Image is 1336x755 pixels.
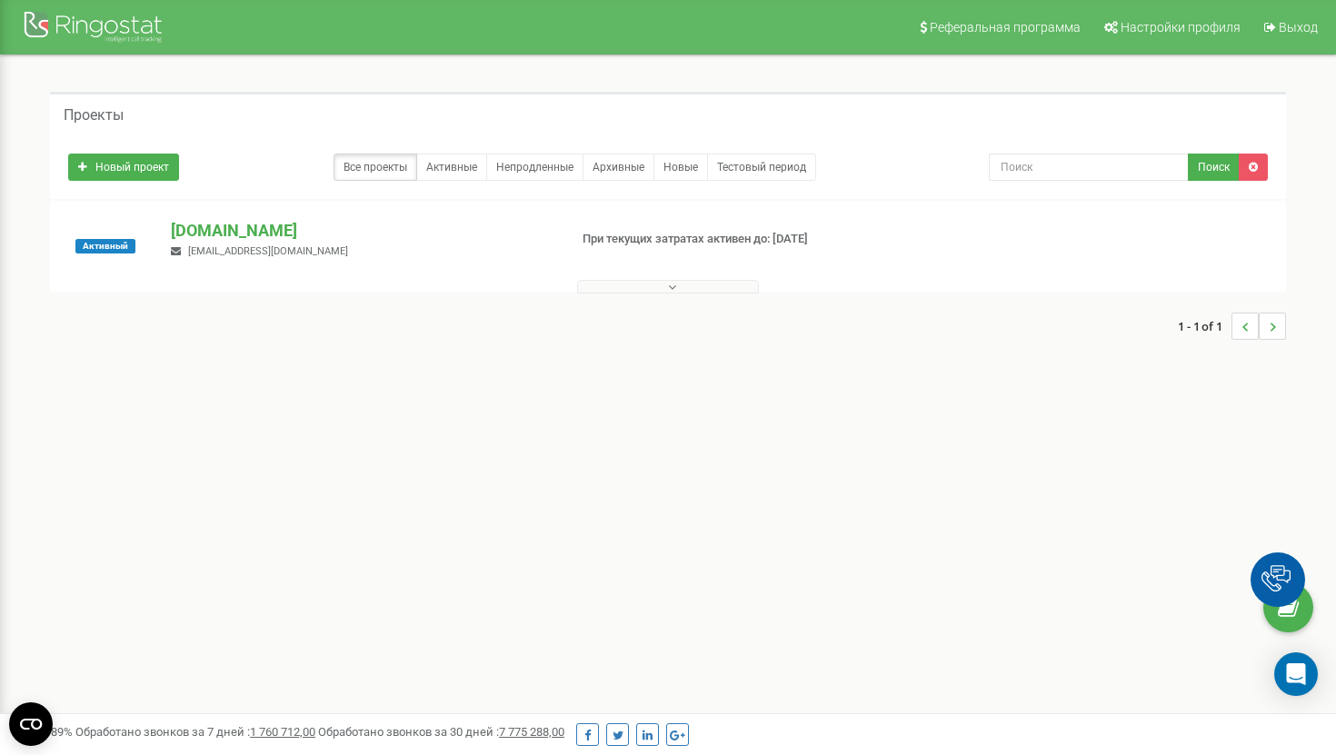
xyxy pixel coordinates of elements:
[583,231,862,248] p: При текущих затратах активен до: [DATE]
[930,20,1081,35] span: Реферальная программа
[583,154,654,181] a: Архивные
[499,725,564,739] u: 7 775 288,00
[416,154,487,181] a: Активные
[1121,20,1241,35] span: Настройки профиля
[188,245,348,257] span: [EMAIL_ADDRESS][DOMAIN_NAME]
[68,154,179,181] a: Новый проект
[653,154,708,181] a: Новые
[9,702,53,746] button: Open CMP widget
[250,725,315,739] u: 1 760 712,00
[989,154,1190,181] input: Поиск
[1274,652,1318,696] div: Open Intercom Messenger
[1178,294,1286,358] nav: ...
[707,154,816,181] a: Тестовый период
[334,154,417,181] a: Все проекты
[171,219,553,243] p: [DOMAIN_NAME]
[64,107,124,124] h5: Проекты
[1188,154,1240,181] button: Поиск
[486,154,583,181] a: Непродленные
[1178,313,1231,340] span: 1 - 1 of 1
[318,725,564,739] span: Обработано звонков за 30 дней :
[75,239,135,253] span: Активный
[1279,20,1318,35] span: Выход
[75,725,315,739] span: Обработано звонков за 7 дней :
